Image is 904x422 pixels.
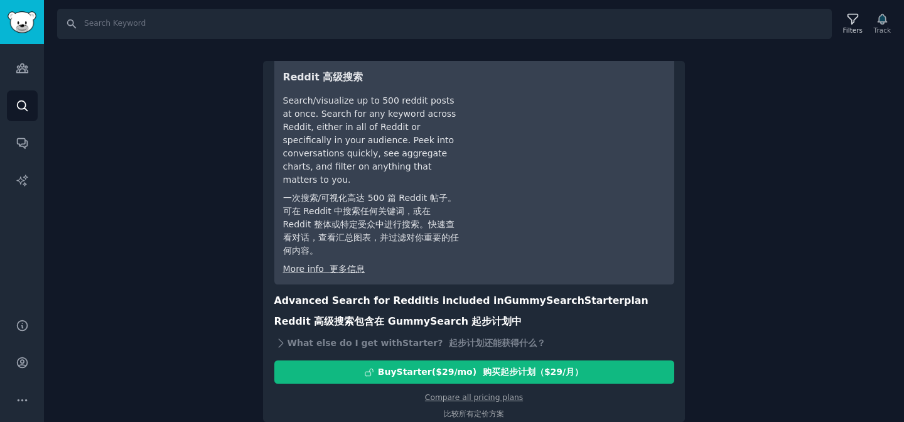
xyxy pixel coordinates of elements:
font: Reddit 高级搜索 [283,71,363,83]
h3: Advanced Search for Reddit is included in plan [274,293,674,334]
h3: Advanced Search for Reddit [283,49,460,90]
div: Buy Starter ($ 29 /mo ) [378,365,583,379]
font: 一次搜索/可视化高达 500 篇 Reddit 帖子。可在 Reddit 中搜索任何关键词，或在 Reddit 整体或特定受众中进行搜索。快速查看对话，查看汇总图表，并过滤对你重要的任何内容。 [283,193,459,256]
input: Search Keyword [57,9,832,39]
div: What else do I get with Starter ? [274,334,674,352]
a: Compare all pricing plans比较所有定价方案 [425,393,523,418]
font: 购买起步计划（$29/月） [483,367,583,377]
font: Reddit 高级搜索包含在 GummySearch 起步计划中 [274,315,522,327]
div: Filters [843,26,863,35]
a: More info 更多信息 [283,264,365,274]
span: GummySearch Starter [504,295,624,306]
font: 比较所有定价方案 [444,409,504,418]
button: BuyStarter($29/mo) 购买起步计划（$29/月） [274,360,674,384]
img: GummySearch logo [8,11,36,33]
iframe: YouTube video player [477,49,665,143]
div: Search/visualize up to 500 reddit posts at once. Search for any keyword across Reddit, either in ... [283,94,460,262]
font: 更多信息 [330,264,365,274]
font: 起步计划还能获得什么？ [449,338,546,348]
